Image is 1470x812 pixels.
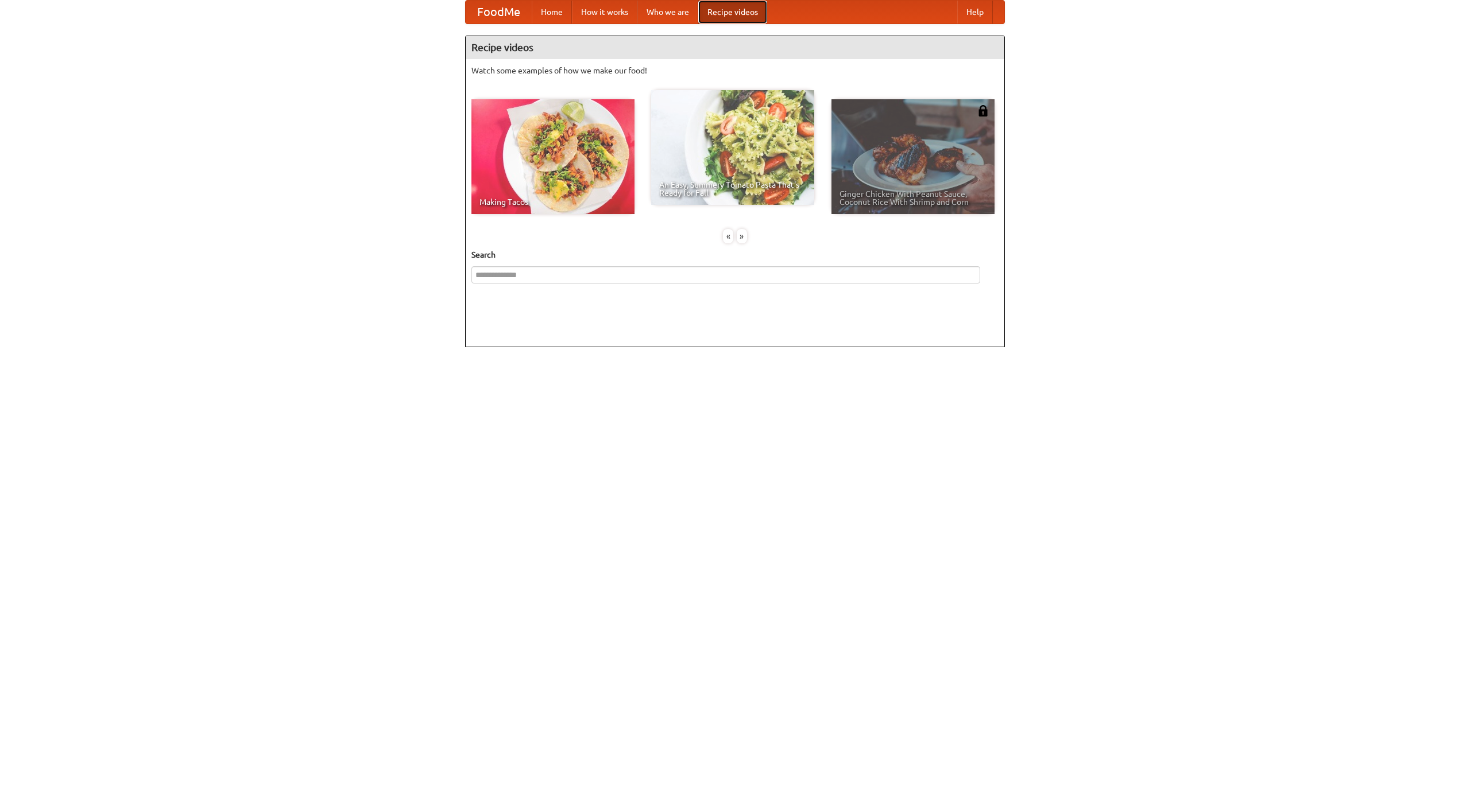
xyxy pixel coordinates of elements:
span: Making Tacos [479,198,626,206]
img: 483408.png [977,105,989,116]
a: An Easy, Summery Tomato Pasta That's Ready for Fall [651,90,814,205]
h5: Search [471,249,999,261]
h4: Recipe videos [466,36,1004,59]
a: Home [532,1,572,24]
p: Watch some examples of how we make our food! [471,65,999,76]
div: « [723,229,733,243]
a: Who we are [637,1,698,24]
a: How it works [572,1,637,24]
a: Making Tacos [471,99,635,214]
a: Recipe videos [698,1,767,24]
a: FoodMe [466,1,532,24]
a: Help [957,1,993,24]
span: An Easy, Summery Tomato Pasta That's Ready for Fall [659,181,806,197]
div: » [737,229,747,243]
